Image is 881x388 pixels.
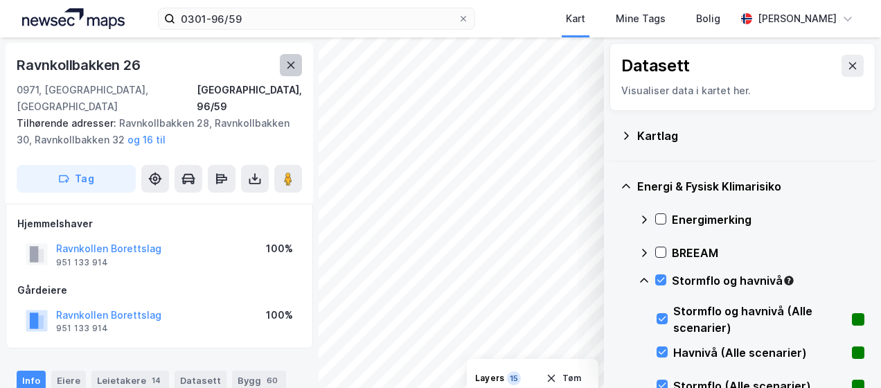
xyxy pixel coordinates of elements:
[17,117,119,129] span: Tilhørende adresser:
[266,307,293,324] div: 100%
[672,211,864,228] div: Energimerking
[812,321,881,388] iframe: Chat Widget
[566,10,585,27] div: Kart
[673,303,846,336] div: Stormflo og havnivå (Alle scenarier)
[17,54,143,76] div: Ravnkollbakken 26
[22,8,125,29] img: logo.a4113a55bc3d86da70a041830d287a7e.svg
[673,344,846,361] div: Havnivå (Alle scenarier)
[812,321,881,388] div: Kontrollprogram for chat
[17,115,291,148] div: Ravnkollbakken 28, Ravnkollbakken 30, Ravnkollbakken 32
[637,178,864,195] div: Energi & Fysisk Klimarisiko
[621,82,864,99] div: Visualiser data i kartet her.
[197,82,302,115] div: [GEOGRAPHIC_DATA], 96/59
[149,373,163,387] div: 14
[56,323,108,334] div: 951 133 914
[475,373,504,384] div: Layers
[175,8,457,29] input: Søk på adresse, matrikkel, gårdeiere, leietakere eller personer
[17,282,301,299] div: Gårdeiere
[758,10,837,27] div: [PERSON_NAME]
[616,10,666,27] div: Mine Tags
[696,10,720,27] div: Bolig
[17,165,136,193] button: Tag
[621,55,690,77] div: Datasett
[507,371,521,385] div: 15
[783,274,795,287] div: Tooltip anchor
[637,127,864,144] div: Kartlag
[672,272,864,289] div: Stormflo og havnivå
[264,373,281,387] div: 60
[56,257,108,268] div: 951 133 914
[672,245,864,261] div: BREEAM
[17,215,301,232] div: Hjemmelshaver
[266,240,293,257] div: 100%
[17,82,197,115] div: 0971, [GEOGRAPHIC_DATA], [GEOGRAPHIC_DATA]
